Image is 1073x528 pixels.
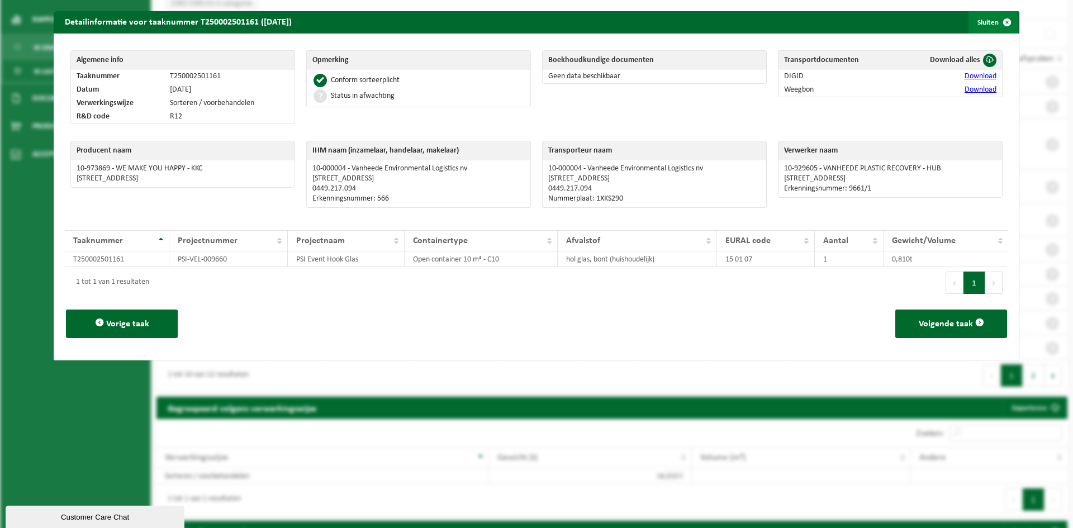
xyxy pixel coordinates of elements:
[548,194,761,203] p: Nummerplaat: 1XKS290
[548,174,761,183] p: [STREET_ADDRESS]
[892,236,956,245] span: Gewicht/Volume
[312,184,525,193] p: 0449.217.094
[946,272,963,294] button: Previous
[823,236,848,245] span: Aantal
[968,11,1018,34] button: Sluiten
[65,251,169,267] td: T250002501161
[312,194,525,203] p: Erkenningsnummer: 566
[296,236,345,245] span: Projectnaam
[784,164,996,173] p: 10-929605 - VANHEEDE PLASTIC RECOVERY - HUB
[71,110,164,123] td: R&D code
[778,141,1002,160] th: Verwerker naam
[548,184,761,193] p: 0449.217.094
[71,51,295,70] th: Algemene info
[54,11,303,32] h2: Detailinformatie voor taaknummer T250002501161 ([DATE])
[778,83,896,97] td: Weegbon
[169,251,288,267] td: PSI-VEL-009660
[919,320,973,329] span: Volgende taak
[543,51,766,70] th: Boekhoudkundige documenten
[405,251,558,267] td: Open container 10 m³ - C10
[307,141,530,160] th: IHM naam (inzamelaar, handelaar, makelaar)
[312,174,525,183] p: [STREET_ADDRESS]
[71,70,164,83] td: Taaknummer
[71,97,164,110] td: Verwerkingswijze
[965,72,996,80] a: Download
[66,310,178,338] button: Vorige taak
[164,110,295,123] td: R12
[965,85,996,94] a: Download
[288,251,405,267] td: PSI Event Hook Glas
[543,141,766,160] th: Transporteur naam
[895,310,1007,338] button: Volgende taak
[312,164,525,173] p: 10-000004 - Vanheede Environmental Logistics nv
[717,251,815,267] td: 15 01 07
[331,92,395,100] div: Status in afwachting
[307,51,530,70] th: Opmerking
[71,83,164,97] td: Datum
[815,251,884,267] td: 1
[413,236,468,245] span: Containertype
[543,70,766,83] td: Geen data beschikbaar
[73,236,123,245] span: Taaknummer
[778,51,896,70] th: Transportdocumenten
[566,236,600,245] span: Afvalstof
[558,251,717,267] td: hol glas, bont (huishoudelijk)
[164,97,295,110] td: Sorteren / voorbehandelen
[77,164,289,173] p: 10-973869 - WE MAKE YOU HAPPY - KKC
[548,164,761,173] p: 10-000004 - Vanheede Environmental Logistics nv
[71,141,295,160] th: Producent naam
[164,83,295,97] td: [DATE]
[784,174,996,183] p: [STREET_ADDRESS]
[725,236,771,245] span: EURAL code
[77,174,289,183] p: [STREET_ADDRESS]
[331,77,400,84] div: Conform sorteerplicht
[884,251,1008,267] td: 0,810t
[106,320,149,329] span: Vorige taak
[6,503,187,528] iframe: chat widget
[985,272,1003,294] button: Next
[930,56,980,64] span: Download alles
[963,272,985,294] button: 1
[178,236,238,245] span: Projectnummer
[784,184,996,193] p: Erkenningsnummer: 9661/1
[70,273,149,293] div: 1 tot 1 van 1 resultaten
[164,70,295,83] td: T250002501161
[778,70,896,83] td: DIGID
